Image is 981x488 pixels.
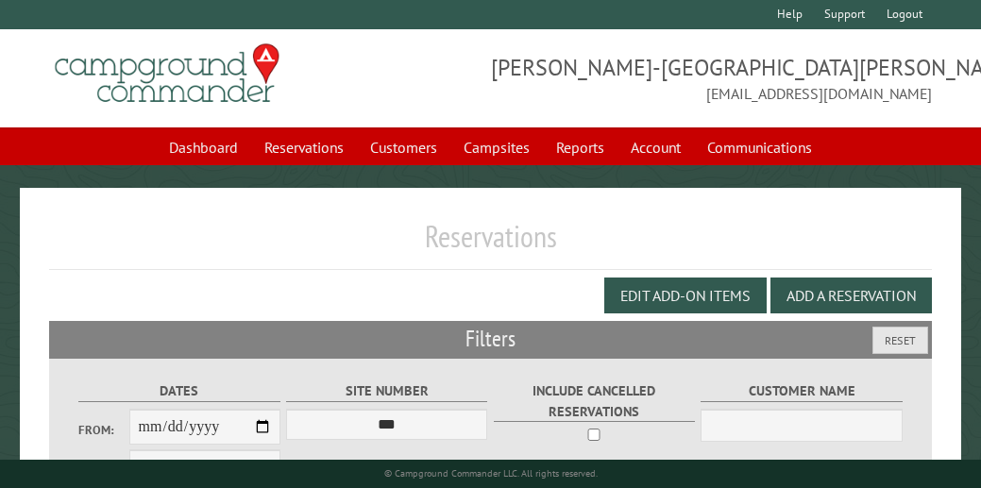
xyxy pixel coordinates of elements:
[452,129,541,165] a: Campsites
[253,129,355,165] a: Reservations
[701,380,902,402] label: Customer Name
[872,327,928,354] button: Reset
[286,380,487,402] label: Site Number
[49,218,932,270] h1: Reservations
[770,278,932,313] button: Add a Reservation
[696,129,823,165] a: Communications
[359,129,448,165] a: Customers
[49,37,285,110] img: Campground Commander
[49,321,932,357] h2: Filters
[158,129,249,165] a: Dashboard
[78,421,128,439] label: From:
[619,129,692,165] a: Account
[604,278,767,313] button: Edit Add-on Items
[545,129,616,165] a: Reports
[491,52,933,105] span: [PERSON_NAME]-[GEOGRAPHIC_DATA][PERSON_NAME] [EMAIL_ADDRESS][DOMAIN_NAME]
[78,380,279,402] label: Dates
[384,467,598,480] small: © Campground Commander LLC. All rights reserved.
[494,380,695,422] label: Include Cancelled Reservations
